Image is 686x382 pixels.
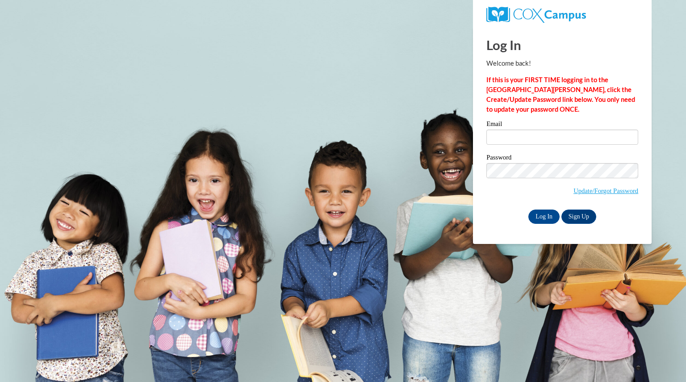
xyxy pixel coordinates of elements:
[486,10,586,18] a: COX Campus
[486,154,638,163] label: Password
[486,36,638,54] h1: Log In
[573,187,638,194] a: Update/Forgot Password
[486,59,638,68] p: Welcome back!
[486,121,638,130] label: Email
[528,210,560,224] input: Log In
[561,210,596,224] a: Sign Up
[486,7,586,23] img: COX Campus
[486,76,635,113] strong: If this is your FIRST TIME logging in to the [GEOGRAPHIC_DATA][PERSON_NAME], click the Create/Upd...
